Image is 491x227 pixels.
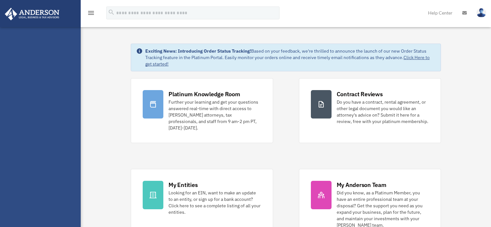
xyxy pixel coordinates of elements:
[169,181,198,189] div: My Entities
[476,8,486,17] img: User Pic
[299,78,441,143] a: Contract Reviews Do you have a contract, rental agreement, or other legal document you would like...
[145,48,435,67] div: Based on your feedback, we're thrilled to announce the launch of our new Order Status Tracking fe...
[337,181,386,189] div: My Anderson Team
[145,48,251,54] strong: Exciting News: Introducing Order Status Tracking!
[3,8,61,20] img: Anderson Advisors Platinum Portal
[337,90,383,98] div: Contract Reviews
[145,55,430,67] a: Click Here to get started!
[169,90,240,98] div: Platinum Knowledge Room
[131,78,273,143] a: Platinum Knowledge Room Further your learning and get your questions answered real-time with dire...
[87,9,95,17] i: menu
[169,190,261,215] div: Looking for an EIN, want to make an update to an entity, or sign up for a bank account? Click her...
[87,11,95,17] a: menu
[108,9,115,16] i: search
[169,99,261,131] div: Further your learning and get your questions answered real-time with direct access to [PERSON_NAM...
[337,99,429,125] div: Do you have a contract, rental agreement, or other legal document you would like an attorney's ad...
